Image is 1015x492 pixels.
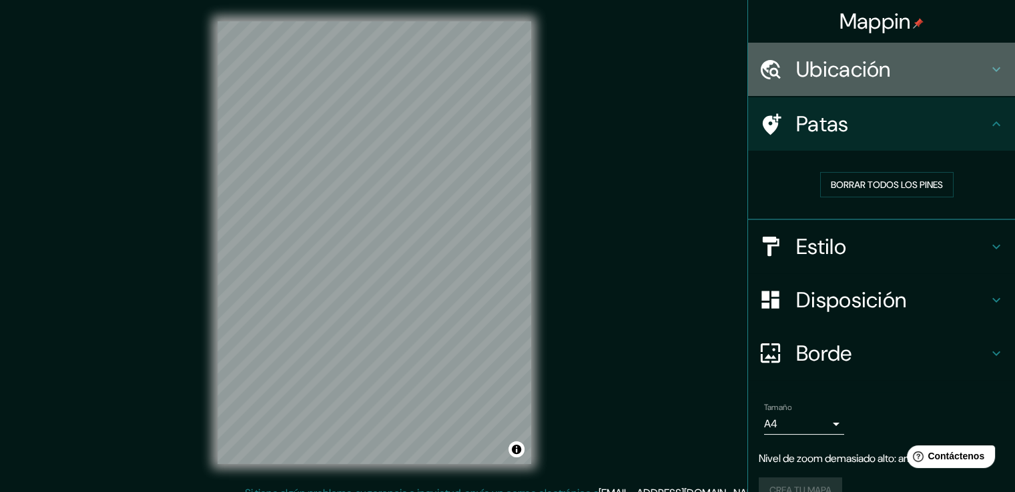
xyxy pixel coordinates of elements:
[796,339,852,367] font: Borde
[764,402,791,413] font: Tamaño
[796,110,849,138] font: Patas
[820,172,954,197] button: Borrar todos los pines
[218,21,531,464] canvas: Mapa
[748,97,1015,151] div: Patas
[748,220,1015,273] div: Estilo
[796,286,906,314] font: Disposición
[796,55,891,83] font: Ubicación
[831,179,943,191] font: Borrar todos los pines
[748,273,1015,327] div: Disposición
[913,18,924,29] img: pin-icon.png
[764,413,844,435] div: A4
[896,440,1000,477] iframe: Lanzador de widgets de ayuda
[839,7,911,35] font: Mappin
[796,233,846,261] font: Estilo
[509,441,525,457] button: Activar o desactivar atribución
[759,451,950,465] font: Nivel de zoom demasiado alto: amplíe más
[748,327,1015,380] div: Borde
[764,417,777,431] font: A4
[748,43,1015,96] div: Ubicación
